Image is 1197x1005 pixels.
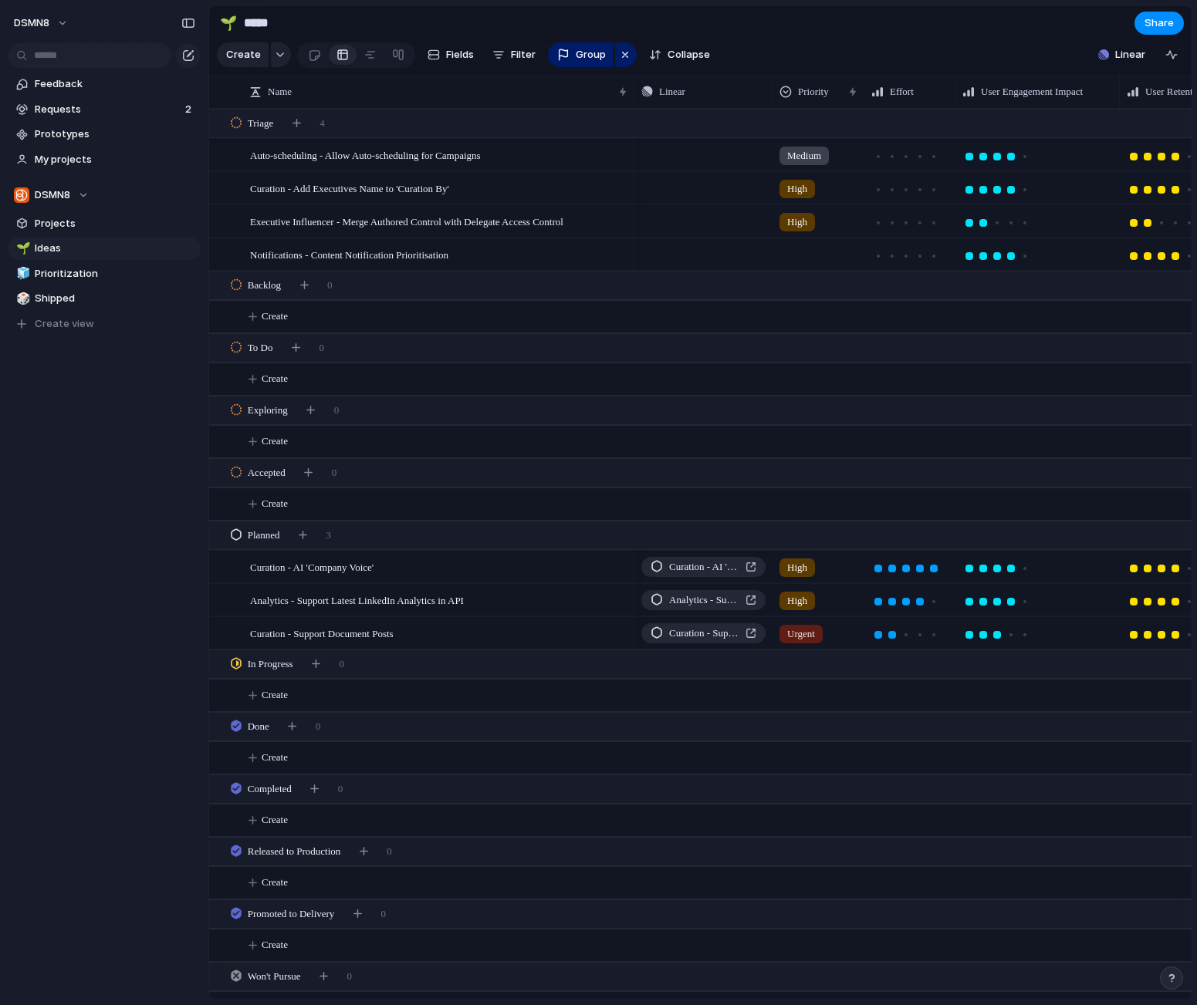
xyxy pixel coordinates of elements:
span: Auto-scheduling - Allow Auto-scheduling for Campaigns [250,146,481,164]
span: Curation - Support Document Posts [250,624,394,642]
span: Linear [659,84,685,99]
span: 0 [340,656,345,672]
span: 0 [332,465,337,481]
span: DSMN8 [14,15,49,31]
span: High [787,560,807,575]
span: To Do [248,340,273,356]
span: Create [262,812,288,828]
span: Create [262,687,288,703]
span: Prototypes [35,126,195,142]
span: Analytics - Support Latest LinkedIn Analytics in API [669,592,739,608]
span: 0 [319,340,324,356]
span: 0 [380,906,386,922]
span: Create [226,47,261,62]
span: Create [262,309,288,324]
span: Done [248,719,269,734]
a: Curation - Support Document Posts [641,623,766,643]
div: 🌱 [16,240,27,258]
span: Name [268,84,292,99]
span: Released to Production [248,844,341,859]
span: High [787,181,807,197]
span: Analytics - Support Latest LinkedIn Analytics in API [250,591,464,609]
span: Curation - AI 'Company Voice' [250,558,374,575]
button: Filter [486,42,542,67]
span: Ideas [35,241,195,256]
span: 0 [327,278,333,293]
span: 3 [326,528,332,543]
span: My projects [35,152,195,167]
div: 🌱 [220,12,237,33]
span: 0 [347,969,353,984]
button: 🌱 [216,11,241,35]
span: Urgent [787,626,815,642]
span: Promoted to Delivery [248,906,335,922]
span: Backlog [248,278,281,293]
div: 🧊 [16,265,27,282]
span: Exploring [248,403,288,418]
span: Triage [248,116,273,131]
span: Notifications - Content Notification Prioritisation [250,245,448,263]
a: Feedback [8,73,201,96]
span: Curation - AI 'Company Voice' [669,559,739,575]
a: Projects [8,212,201,235]
span: Create view [35,316,94,332]
span: Effort [890,84,914,99]
span: User Engagement Impact [981,84,1083,99]
span: Executive Influencer - Merge Authored Control with Delegate Access Control [250,212,563,230]
span: Projects [35,216,195,231]
span: High [787,214,807,230]
span: Create [262,496,288,511]
span: Create [262,371,288,386]
span: Planned [248,528,280,543]
div: 🎲 [16,290,27,308]
button: 🎲 [14,291,29,306]
span: Feedback [35,76,195,92]
span: Completed [248,781,292,797]
a: Prototypes [8,123,201,146]
button: Fields [421,42,480,67]
span: 2 [185,102,194,117]
span: 0 [334,403,340,418]
span: Requests [35,102,181,117]
span: Prioritization [35,266,195,282]
a: 🧊Prioritization [8,262,201,285]
span: High [787,593,807,609]
span: DSMN8 [35,187,70,203]
button: Create [217,42,269,67]
span: Priority [798,84,829,99]
a: Curation - AI 'Company Voice' [641,557,766,577]
span: Won't Pursue [248,969,301,984]
span: Group [576,47,606,62]
button: DSMN8 [8,184,201,207]
span: Linear [1115,47,1145,62]
button: Share [1134,12,1184,35]
span: Create [262,750,288,765]
span: Collapse [668,47,710,62]
span: Accepted [248,465,286,481]
a: Analytics - Support Latest LinkedIn Analytics in API [641,590,766,610]
span: Create [262,875,288,890]
button: Linear [1092,43,1151,66]
span: Fields [446,47,474,62]
span: Medium [787,148,821,164]
button: Create view [8,312,201,336]
button: DSMN8 [7,11,76,35]
span: 0 [387,844,392,859]
span: In Progress [248,656,293,672]
button: Group [548,42,614,67]
button: 🧊 [14,266,29,282]
span: Curation - Add Executives Name to 'Curation By' [250,179,449,197]
span: 0 [316,719,321,734]
span: Share [1145,15,1174,31]
span: Create [262,433,288,449]
a: 🌱Ideas [8,237,201,260]
button: 🌱 [14,241,29,256]
div: 🎲Shipped [8,287,201,310]
span: Curation - Support Document Posts [669,626,739,641]
span: Filter [511,47,536,62]
span: Create [262,937,288,953]
a: Requests2 [8,98,201,121]
span: 0 [338,781,343,797]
